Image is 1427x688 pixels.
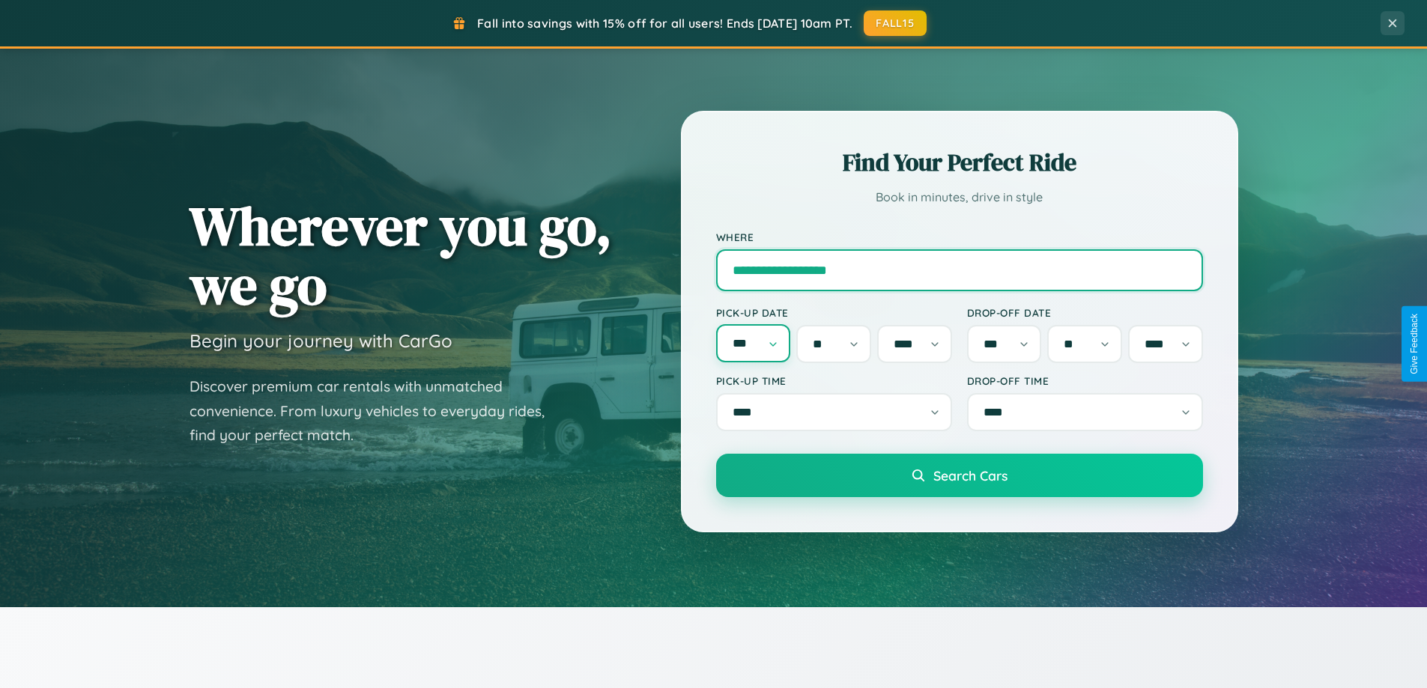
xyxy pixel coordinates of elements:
[190,374,564,448] p: Discover premium car rentals with unmatched convenience. From luxury vehicles to everyday rides, ...
[190,196,612,314] h1: Wherever you go, we go
[967,374,1203,387] label: Drop-off Time
[190,329,452,352] h3: Begin your journey with CarGo
[716,454,1203,497] button: Search Cars
[967,306,1203,319] label: Drop-off Date
[477,16,852,31] span: Fall into savings with 15% off for all users! Ends [DATE] 10am PT.
[716,231,1203,243] label: Where
[716,374,952,387] label: Pick-up Time
[864,10,927,36] button: FALL15
[933,467,1008,484] span: Search Cars
[1409,314,1420,374] div: Give Feedback
[716,186,1203,208] p: Book in minutes, drive in style
[716,306,952,319] label: Pick-up Date
[716,146,1203,179] h2: Find Your Perfect Ride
